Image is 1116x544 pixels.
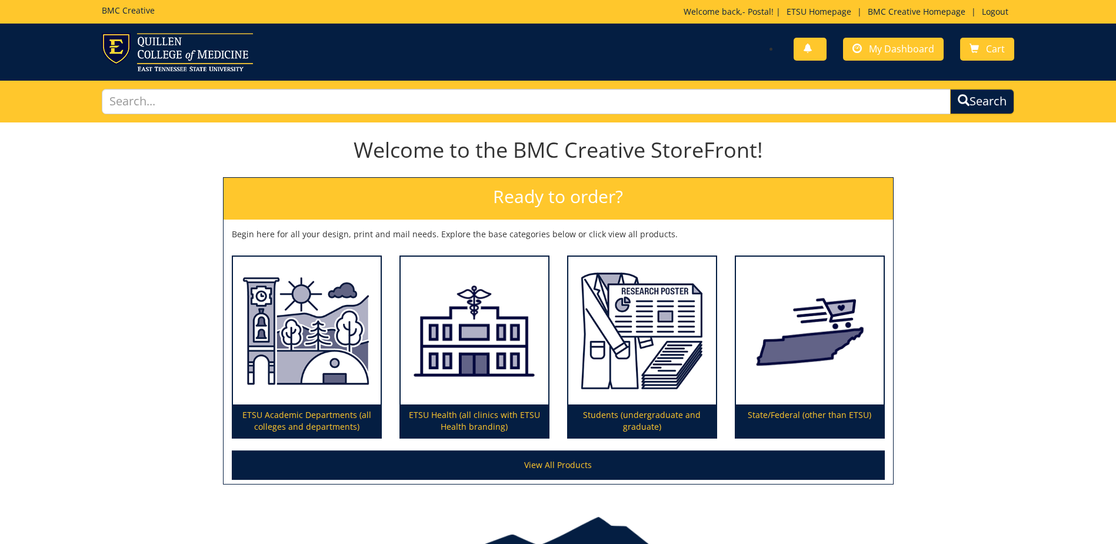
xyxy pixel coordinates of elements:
input: Search... [102,89,951,114]
span: Cart [986,42,1005,55]
button: Search [950,89,1014,114]
a: ETSU Health (all clinics with ETSU Health branding) [401,257,548,438]
a: My Dashboard [843,38,944,61]
a: State/Federal (other than ETSU) [736,257,884,438]
p: Students (undergraduate and graduate) [568,404,716,437]
h5: BMC Creative [102,6,155,15]
p: ETSU Academic Departments (all colleges and departments) [233,404,381,437]
a: ETSU Academic Departments (all colleges and departments) [233,257,381,438]
p: Welcome back, ! | | | [684,6,1014,18]
img: State/Federal (other than ETSU) [736,257,884,405]
a: BMC Creative Homepage [862,6,971,17]
a: Students (undergraduate and graduate) [568,257,716,438]
img: ETSU Health (all clinics with ETSU Health branding) [401,257,548,405]
img: Students (undergraduate and graduate) [568,257,716,405]
p: ETSU Health (all clinics with ETSU Health branding) [401,404,548,437]
span: My Dashboard [869,42,934,55]
a: - Postal [742,6,771,17]
h1: Welcome to the BMC Creative StoreFront! [223,138,894,162]
img: ETSU Academic Departments (all colleges and departments) [233,257,381,405]
img: ETSU logo [102,33,253,71]
h2: Ready to order? [224,178,893,220]
a: View All Products [232,450,885,480]
p: State/Federal (other than ETSU) [736,404,884,437]
a: Logout [976,6,1014,17]
a: Cart [960,38,1014,61]
p: Begin here for all your design, print and mail needs. Explore the base categories below or click ... [232,228,885,240]
a: ETSU Homepage [781,6,857,17]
